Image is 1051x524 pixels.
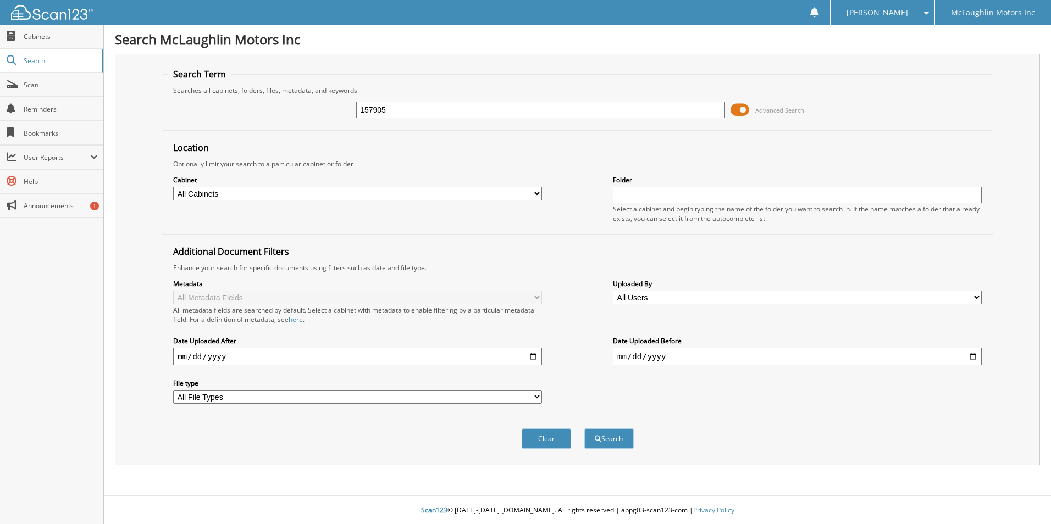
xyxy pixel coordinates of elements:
[24,104,98,114] span: Reminders
[584,428,634,449] button: Search
[613,348,982,365] input: end
[173,348,542,365] input: start
[24,32,98,41] span: Cabinets
[755,106,804,114] span: Advanced Search
[613,204,982,223] div: Select a cabinet and begin typing the name of the folder you want to search in. If the name match...
[24,153,90,162] span: User Reports
[168,142,214,154] legend: Location
[173,305,542,324] div: All metadata fields are searched by default. Select a cabinet with metadata to enable filtering b...
[173,279,542,288] label: Metadata
[168,263,987,272] div: Enhance your search for specific documents using filters such as date and file type.
[522,428,571,449] button: Clear
[168,68,231,80] legend: Search Term
[24,201,98,210] span: Announcements
[613,279,982,288] label: Uploaded By
[115,30,1040,48] h1: Search McLaughlin Motors Inc
[613,175,982,185] label: Folder
[421,505,447,515] span: Scan123
[693,505,734,515] a: Privacy Policy
[24,56,96,65] span: Search
[173,336,542,345] label: Date Uploaded After
[24,80,98,90] span: Scan
[173,175,542,185] label: Cabinet
[613,336,982,345] label: Date Uploaded Before
[104,497,1051,524] div: © [DATE]-[DATE] [DOMAIN_NAME]. All rights reserved | appg03-scan123-com |
[847,9,908,16] span: [PERSON_NAME]
[168,159,987,169] div: Optionally limit your search to a particular cabinet or folder
[289,315,303,324] a: here
[11,5,93,20] img: scan123-logo-white.svg
[24,177,98,186] span: Help
[168,246,295,258] legend: Additional Document Filters
[24,129,98,138] span: Bookmarks
[173,378,542,388] label: File type
[90,202,99,210] div: 1
[168,86,987,95] div: Searches all cabinets, folders, files, metadata, and keywords
[951,9,1035,16] span: McLaughlin Motors Inc
[996,471,1051,524] iframe: Chat Widget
